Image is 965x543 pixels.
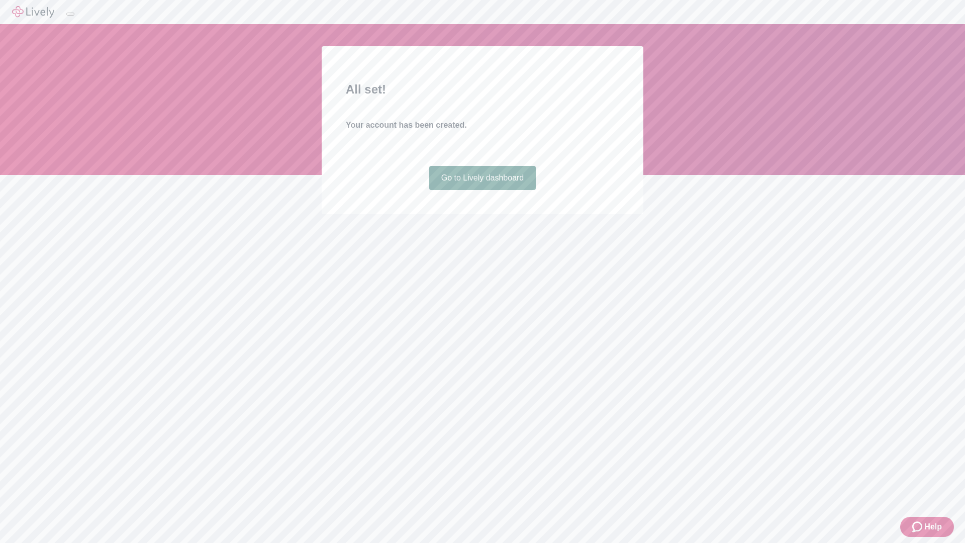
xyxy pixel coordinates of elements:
[900,517,954,537] button: Zendesk support iconHelp
[346,80,619,99] h2: All set!
[12,6,54,18] img: Lively
[912,521,924,533] svg: Zendesk support icon
[346,119,619,131] h4: Your account has been created.
[924,521,942,533] span: Help
[66,13,74,16] button: Log out
[429,166,536,190] a: Go to Lively dashboard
